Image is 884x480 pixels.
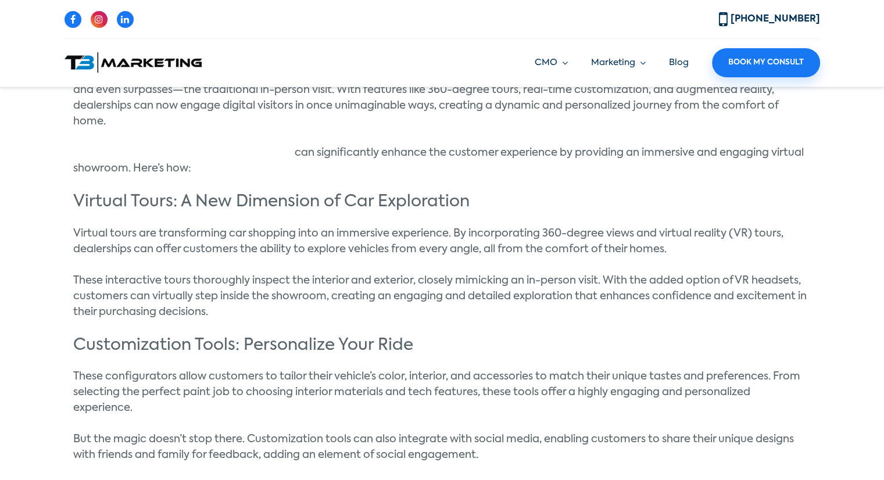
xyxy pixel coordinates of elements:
a: Book My Consult [712,48,820,77]
span: These interactive online showrooms are revolutionizing how we explore and purchase vehicles, offe... [73,69,794,127]
span: Customization Tools: Personalize Your Ride [73,337,413,353]
a: [PHONE_NUMBER] [719,15,820,24]
span: Virtual tours are transforming car shopping into an immersive experience. By incorporating 360-de... [73,228,783,255]
a: CMO [535,56,568,70]
span: Virtual Tours: A New Dimension of Car Exploration [73,194,470,210]
a: Blog [669,58,689,67]
span: But the magic doesn’t stop there. Customization tools can also integrate with social media, enabl... [73,434,794,460]
a: Interactive features on dealership websites [73,148,295,158]
span: can significantly enhance the customer experience by providing an immersive and engaging virtual ... [73,148,804,174]
img: T3 Marketing [65,52,202,73]
a: Marketing [591,56,646,70]
span: These configurators allow customers to tailor their vehicle’s color, interior, and accessories to... [73,371,800,413]
span: These interactive tours thoroughly inspect the interior and exterior, closely mimicking an in-per... [73,275,807,317]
